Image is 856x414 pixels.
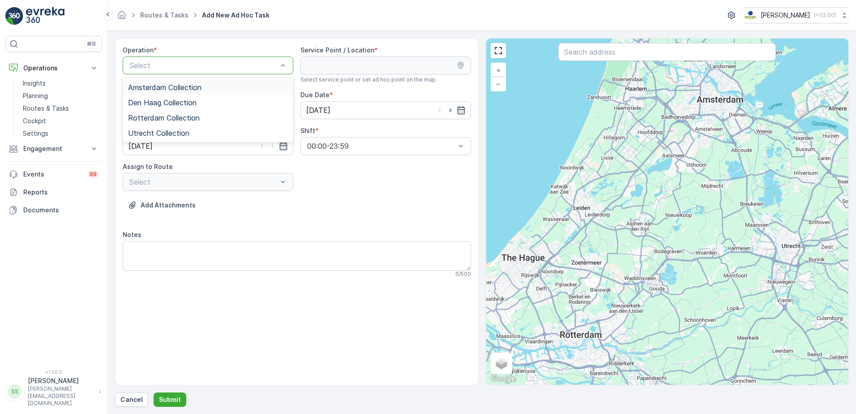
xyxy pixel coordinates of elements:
button: Submit [154,392,186,407]
span: Select service point or set ad hoc point on the map. [300,76,437,83]
a: Reports [5,183,102,201]
p: ( +02:00 ) [814,12,836,19]
button: SS[PERSON_NAME][PERSON_NAME][EMAIL_ADDRESS][DOMAIN_NAME] [5,376,102,407]
p: Events [23,170,82,179]
label: Operation [123,46,154,54]
button: Upload File [123,198,201,212]
a: Events99 [5,165,102,183]
span: + [496,66,501,74]
span: Rotterdam Collection [128,114,200,122]
p: Documents [23,206,98,215]
img: Google [488,373,518,385]
p: Cancel [120,395,143,404]
a: Planning [19,90,102,102]
a: View Fullscreen [492,44,505,57]
span: v 1.50.3 [5,369,102,375]
span: Amsterdam Collection [128,83,201,91]
img: basis-logo_rgb2x.png [744,10,757,20]
span: Den Haag Collection [128,99,197,107]
p: Reports [23,188,98,197]
p: Select [129,60,278,71]
a: Zoom Out [492,77,505,91]
a: Settings [19,127,102,140]
p: Engagement [23,144,84,153]
button: [PERSON_NAME](+02:00) [744,7,849,23]
p: Insights [23,79,46,88]
span: Utrecht Collection [128,129,189,137]
p: Add Attachments [141,201,196,210]
a: Cockpit [19,115,102,127]
input: Search address [558,43,776,61]
p: Submit [159,395,181,404]
input: dd/mm/yyyy [300,101,471,119]
p: Planning [23,91,48,100]
input: dd/mm/yyyy [123,137,293,155]
p: Routes & Tasks [23,104,69,113]
a: Homepage [117,13,127,21]
p: 0 / 500 [455,271,471,278]
img: logo_light-DOdMpM7g.png [26,7,64,25]
span: Add New Ad Hoc Task [200,11,271,20]
a: Documents [5,201,102,219]
label: Due Date [300,91,330,99]
p: Operations [23,64,84,73]
button: Operations [5,59,102,77]
p: ⌘B [87,40,96,47]
a: Routes & Tasks [19,102,102,115]
label: Assign to Route [123,163,173,170]
a: Layers [492,354,511,373]
p: Cockpit [23,116,46,125]
label: Shift [300,127,315,134]
a: Routes & Tasks [140,11,188,19]
a: Open this area in Google Maps (opens a new window) [488,373,518,385]
span: − [496,80,501,87]
p: [PERSON_NAME] [28,376,94,385]
label: Service Point / Location [300,46,374,54]
a: Zoom In [492,64,505,77]
p: [PERSON_NAME][EMAIL_ADDRESS][DOMAIN_NAME] [28,385,94,407]
p: [PERSON_NAME] [761,11,810,20]
img: logo [5,7,23,25]
p: 99 [90,171,97,178]
p: Settings [23,129,48,138]
div: SS [8,384,22,399]
label: Notes [123,231,141,238]
button: Engagement [5,140,102,158]
button: Cancel [115,392,148,407]
a: Insights [19,77,102,90]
